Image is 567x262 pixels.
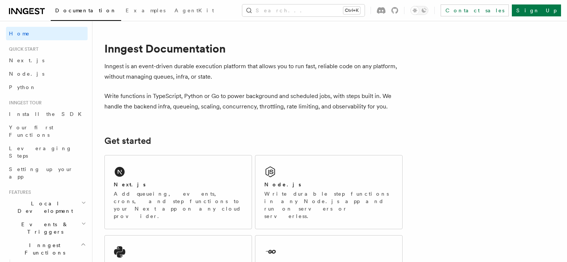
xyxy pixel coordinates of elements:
[6,27,88,40] a: Home
[9,145,72,159] span: Leveraging Steps
[6,46,38,52] span: Quick start
[6,189,31,195] span: Features
[6,197,88,218] button: Local Development
[6,100,42,106] span: Inngest tour
[9,57,44,63] span: Next.js
[104,155,252,229] a: Next.jsAdd queueing, events, crons, and step functions to your Next app on any cloud provider.
[6,162,88,183] a: Setting up your app
[6,242,81,256] span: Inngest Functions
[9,166,73,180] span: Setting up your app
[6,142,88,162] a: Leveraging Steps
[104,61,403,82] p: Inngest is an event-driven durable execution platform that allows you to run fast, reliable code ...
[170,2,218,20] a: AgentKit
[51,2,121,21] a: Documentation
[104,42,403,55] h1: Inngest Documentation
[9,111,86,117] span: Install the SDK
[9,71,44,77] span: Node.js
[6,218,88,239] button: Events & Triggers
[343,7,360,14] kbd: Ctrl+K
[410,6,428,15] button: Toggle dark mode
[174,7,214,13] span: AgentKit
[114,181,146,188] h2: Next.js
[114,190,243,220] p: Add queueing, events, crons, and step functions to your Next app on any cloud provider.
[6,121,88,142] a: Your first Functions
[9,30,30,37] span: Home
[512,4,561,16] a: Sign Up
[242,4,365,16] button: Search...Ctrl+K
[255,155,403,229] a: Node.jsWrite durable step functions in any Node.js app and run on servers or serverless.
[264,181,301,188] h2: Node.js
[126,7,166,13] span: Examples
[6,67,88,81] a: Node.js
[6,81,88,94] a: Python
[6,200,81,215] span: Local Development
[6,221,81,236] span: Events & Triggers
[441,4,509,16] a: Contact sales
[55,7,117,13] span: Documentation
[9,124,53,138] span: Your first Functions
[104,91,403,112] p: Write functions in TypeScript, Python or Go to power background and scheduled jobs, with steps bu...
[6,239,88,259] button: Inngest Functions
[6,54,88,67] a: Next.js
[6,107,88,121] a: Install the SDK
[264,190,393,220] p: Write durable step functions in any Node.js app and run on servers or serverless.
[9,84,36,90] span: Python
[104,136,151,146] a: Get started
[121,2,170,20] a: Examples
